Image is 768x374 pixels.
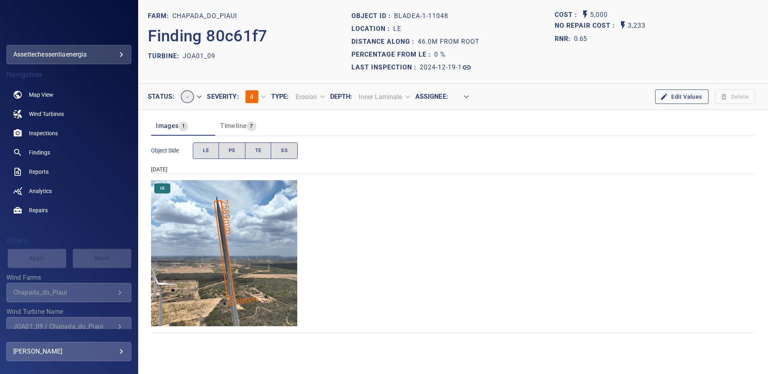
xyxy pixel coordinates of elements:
div: Erosion [289,90,330,104]
label: Depth : [330,93,353,100]
span: 1 [179,122,188,131]
span: Timeline [220,122,247,130]
p: 3,233 [628,20,645,31]
span: SS [281,146,288,155]
span: Map View [29,91,53,99]
span: Object Side [151,146,193,154]
span: LE [155,185,170,191]
span: The base labour and equipment costs to repair the finding. Does not include the loss of productio... [555,10,580,20]
span: TE [255,146,261,155]
p: TURBINE: [148,51,183,61]
span: - [182,93,193,101]
button: SS [271,142,298,159]
p: Location : [351,24,393,34]
p: Object ID : [351,11,394,21]
div: ​ [448,90,474,104]
div: - [174,87,207,106]
p: 0 % [434,50,445,59]
a: windturbines noActive [6,104,131,124]
div: Inner Laminate [352,90,415,104]
p: 2024-12-19-1 [420,63,462,72]
p: 5,000 [590,10,608,20]
h4: Navigation [6,71,131,79]
span: Wind Turbines [29,110,64,118]
span: PS [229,146,235,155]
p: FARM: [148,11,172,21]
div: objectSide [193,142,298,159]
label: Status : [148,93,174,100]
svg: Auto Cost [580,10,590,19]
a: 2024-12-19-1 [420,63,472,72]
button: TE [245,142,272,159]
a: map noActive [6,85,131,104]
span: Images [156,122,178,130]
span: Projected additional costs incurred by waiting 1 year to repair. This is a function of possible i... [555,20,618,31]
button: LE [193,142,219,159]
label: Wind Turbine Name [6,309,131,315]
a: analytics noActive [6,181,131,201]
img: assettechessentiaenergia-logo [29,16,109,32]
div: assettechessentiaenergia [13,48,125,61]
img: Chapada_do_Piaui/JOA01_09/2024-12-19-1/2024-12-19-1/image15wp15.jpg [151,180,297,326]
label: Wind Farms [6,274,131,281]
label: Severity : [207,93,239,100]
p: Last Inspection : [351,63,420,72]
h1: No Repair Cost : [555,22,618,30]
div: [PERSON_NAME] [13,345,125,358]
p: bladeA-1-11048 [394,11,448,21]
span: Reports [29,168,49,176]
h1: RNR: [555,34,574,44]
p: Finding 80c61f7 [148,24,268,48]
a: findings noActive [6,143,131,162]
a: repairs noActive [6,201,131,220]
button: PS [219,142,245,159]
span: Repairs [29,206,48,214]
span: Analytics [29,187,52,195]
p: LE [393,24,401,34]
span: The ratio of the additional incurred cost of repair in 1 year and the cost of repairing today. Fi... [555,33,587,45]
p: Distance along : [351,37,418,47]
a: inspections noActive [6,124,131,143]
a: reports noActive [6,162,131,181]
p: 46.0m from root [418,37,480,47]
span: 7 [247,122,256,131]
span: Findings [29,148,50,157]
div: [DATE] [151,165,755,173]
h4: Filters [6,237,131,245]
p: 0.65 [574,34,587,44]
span: Inspections [29,129,58,137]
div: assettechessentiaenergia [6,45,131,64]
label: Type : [271,93,289,100]
div: 4 [239,87,271,106]
p: Percentage from LE : [351,50,434,59]
svg: Auto No Repair Cost [618,20,628,30]
span: LE [203,146,209,155]
h1: Cost : [555,11,580,19]
span: 4 [250,93,253,101]
p: Chapada_do_Piaui [172,11,237,21]
button: Edit Values [655,89,708,104]
label: Assignee : [415,93,448,100]
div: Wind Farms [6,283,131,302]
div: Wind Turbine Name [6,317,131,336]
div: Chapada_do_Piaui [13,289,115,296]
p: JOA01_09 [183,51,215,61]
div: JOA01_09 / Chapada_do_Piaui [13,323,115,330]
